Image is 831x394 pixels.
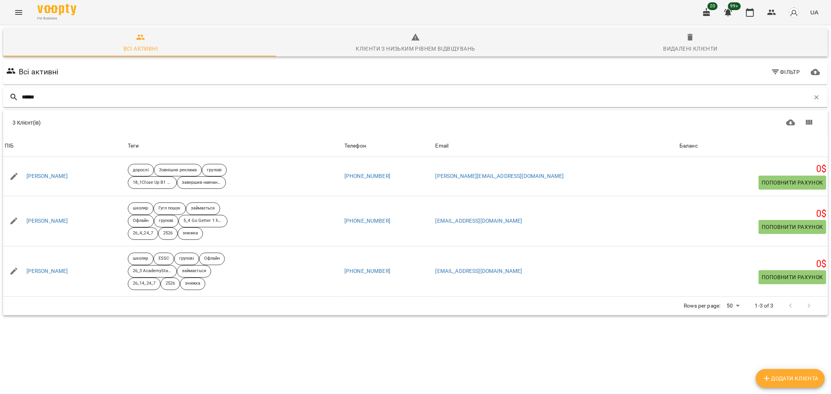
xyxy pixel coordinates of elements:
div: займається [186,202,220,215]
span: Поповнити рахунок [762,273,823,282]
div: Sort [5,141,14,151]
div: школяр [128,253,153,265]
div: Клієнти з низьким рівнем відвідувань [356,44,475,53]
div: 5_4 Go Getter 1 have got [178,215,228,227]
p: 26_3 AcademyStars2 Our things PossAdj [133,268,172,274]
p: Офлайн [133,218,149,224]
p: 26_14_24_7 [133,280,155,287]
h6: Всі активні [19,66,59,78]
div: ESSC [153,253,174,265]
button: Завантажити CSV [782,113,800,132]
span: UA [810,8,819,16]
p: Гугл пошук [159,205,181,212]
span: ПІБ [5,141,125,151]
p: займається [191,205,215,212]
div: 26_3 AcademyStars2 Our things PossAdj [128,265,177,278]
div: 26_4_24_7 [128,227,158,240]
p: займається [182,268,206,274]
p: Офлайн [204,255,220,262]
div: Sort [679,141,698,151]
p: знижка [185,280,200,287]
button: Фільтр [768,65,803,79]
div: 26_14_24_7 [128,278,161,290]
span: 20 [707,2,718,10]
div: групові [154,215,179,227]
div: групові [174,253,199,265]
p: 5_4 Go Getter 1 have got [183,218,222,224]
a: [PHONE_NUMBER] [344,268,390,274]
button: Додати клієнта [756,369,825,388]
div: Sort [436,141,449,151]
h5: 0 $ [679,208,826,220]
div: Офлайн [128,215,154,227]
div: групові [202,164,227,176]
span: Поповнити рахунок [762,222,823,232]
p: дорослі [133,167,149,174]
p: завершив навчання [182,179,221,186]
p: групові [179,255,194,262]
span: Фільтр [771,67,800,77]
span: Email [436,141,677,151]
h5: 0 $ [679,163,826,175]
div: 18_1Close Up B1 PrSimplePrContStative verbs [128,176,177,189]
div: Офлайн [199,253,225,265]
button: Поповнити рахунок [759,176,826,190]
div: Email [436,141,449,151]
div: займається [177,265,211,278]
div: 3 Клієнт(ів) [12,119,411,127]
a: [PERSON_NAME] [26,172,68,180]
div: Всі активні [124,44,158,53]
div: Теги [128,141,341,151]
div: Зовнішня реклама [154,164,202,176]
div: школяр [128,202,153,215]
p: 26_4_24_7 [133,230,153,237]
p: 1-3 of 3 [755,302,774,310]
a: [EMAIL_ADDRESS][DOMAIN_NAME] [436,218,522,224]
div: Table Toolbar [3,110,828,135]
span: Баланс [679,141,826,151]
div: знижка [180,278,205,290]
a: [EMAIL_ADDRESS][DOMAIN_NAME] [436,268,522,274]
div: знижка [178,227,203,240]
div: Телефон [344,141,366,151]
p: школяр [133,205,148,212]
button: UA [807,5,822,19]
div: Sort [344,141,366,151]
a: [PERSON_NAME] [26,267,68,275]
div: Видалені клієнти [663,44,718,53]
p: групові [159,218,174,224]
div: 2526 [161,278,180,290]
p: школяр [133,255,148,262]
img: Voopty Logo [37,4,76,15]
span: Поповнити рахунок [762,178,823,187]
p: Зовнішня реклама [159,167,197,174]
p: ESSC [159,255,169,262]
p: Rows per page: [684,302,720,310]
button: Показати колонки [800,113,819,132]
span: 99+ [728,2,741,10]
div: ПІБ [5,141,14,151]
div: 50 [723,300,742,311]
div: дорослі [128,164,154,176]
div: Баланс [679,141,698,151]
button: Поповнити рахунок [759,220,826,234]
span: For Business [37,16,76,21]
p: 2526 [163,230,173,237]
p: 2526 [166,280,175,287]
button: Menu [9,3,28,22]
p: групові [207,167,222,174]
a: [PHONE_NUMBER] [344,173,390,179]
div: Гугл пошук [153,202,186,215]
img: avatar_s.png [789,7,799,18]
a: [PHONE_NUMBER] [344,218,390,224]
a: [PERSON_NAME][EMAIL_ADDRESS][DOMAIN_NAME] [436,173,564,179]
h5: 0 $ [679,258,826,270]
p: 18_1Close Up B1 PrSimplePrContStative verbs [133,179,172,186]
p: знижка [183,230,198,237]
button: Поповнити рахунок [759,270,826,284]
a: [PERSON_NAME] [26,217,68,225]
div: завершив навчання [177,176,226,189]
div: 2526 [158,227,178,240]
span: Телефон [344,141,432,151]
